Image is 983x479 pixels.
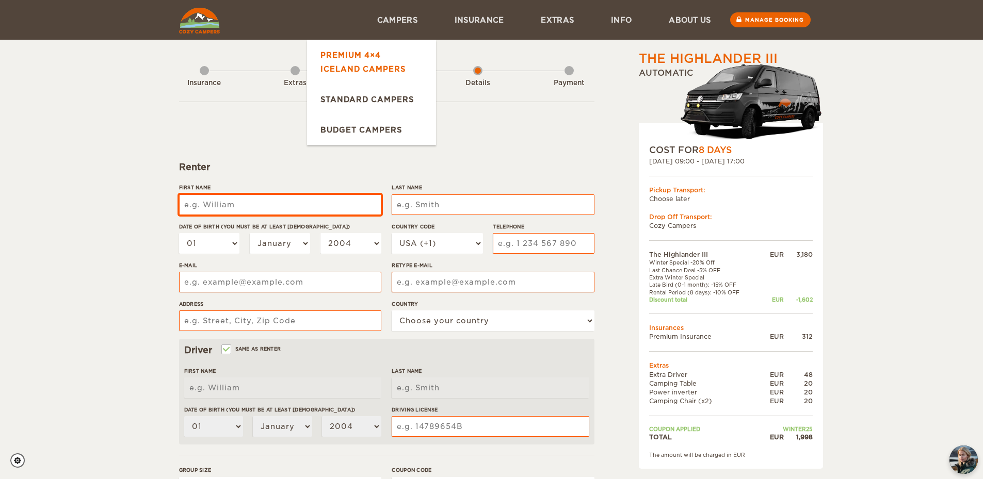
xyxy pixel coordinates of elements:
a: Standard Campers [307,84,436,114]
div: COST FOR [649,144,813,156]
label: E-mail [179,261,381,269]
div: Renter [179,161,594,173]
label: Country [392,300,594,308]
span: 8 Days [699,145,732,155]
div: 20 [784,388,813,397]
div: -1,602 [784,296,813,303]
div: [DATE] 09:00 - [DATE] 17:00 [649,157,813,166]
div: Drop Off Transport: [649,212,813,221]
label: Coupon code [392,466,594,474]
input: e.g. example@example.com [392,272,594,292]
label: Telephone [493,223,594,230]
div: The amount will be charged in EUR [649,451,813,458]
div: EUR [760,250,784,259]
label: Address [179,300,381,308]
label: First Name [184,367,381,375]
div: EUR [760,370,784,379]
a: Premium 4×4 Iceland Campers [307,40,436,84]
div: The Highlander III [639,50,778,68]
td: Late Bird (0-1 month): -15% OFF [649,281,760,288]
img: Freyja at Cozy Campers [949,445,978,474]
img: stor-langur-4.png [680,59,823,144]
td: Camping Table [649,379,760,388]
button: chat-button [949,445,978,474]
td: The Highlander III [649,250,760,259]
td: Power inverter [649,388,760,397]
a: Budget Campers [307,114,436,145]
div: 20 [784,397,813,405]
a: Cookie settings [10,453,31,468]
input: e.g. William [179,194,381,215]
div: Details [449,78,506,88]
label: Driving License [392,406,589,414]
label: Date of birth (You must be at least [DEMOGRAPHIC_DATA]) [179,223,381,230]
div: Extras [267,78,324,88]
td: Choose later [649,194,813,203]
input: e.g. Street, City, Zip Code [179,310,381,331]
label: Last Name [392,367,589,375]
td: WINTER25 [760,425,813,433]
div: Insurance [176,78,233,88]
td: Coupon applied [649,425,760,433]
input: e.g. example@example.com [179,272,381,292]
a: Manage booking [730,12,811,27]
td: Insurances [649,323,813,332]
input: e.g. 14789654B [392,416,589,437]
div: Driver [184,344,589,356]
div: Pickup Transport: [649,186,813,194]
input: e.g. Smith [392,194,594,215]
div: EUR [760,397,784,405]
label: Date of birth (You must be at least [DEMOGRAPHIC_DATA]) [184,406,381,414]
label: First Name [179,184,381,191]
div: 1,998 [784,433,813,441]
td: Extras [649,361,813,370]
label: Same as renter [222,344,281,354]
td: Extra Driver [649,370,760,379]
label: Country Code [392,223,482,230]
td: Premium Insurance [649,332,760,341]
td: Discount total [649,296,760,303]
div: EUR [760,332,784,341]
div: 3,180 [784,250,813,259]
label: Retype E-mail [392,261,594,269]
input: Same as renter [222,347,229,354]
div: EUR [760,433,784,441]
td: Rental Period (8 days): -10% OFF [649,289,760,296]
div: EUR [760,296,784,303]
td: Extra Winter Special [649,274,760,281]
div: EUR [760,379,784,388]
input: e.g. Smith [392,377,589,398]
img: Cozy Campers [179,8,220,34]
td: TOTAL [649,433,760,441]
td: Cozy Campers [649,221,813,230]
div: EUR [760,388,784,397]
td: Last Chance Deal -5% OFF [649,267,760,274]
div: Automatic [639,68,823,144]
td: Camping Chair (x2) [649,397,760,405]
div: 20 [784,379,813,388]
div: 312 [784,332,813,341]
label: Last Name [392,184,594,191]
div: Payment [541,78,598,88]
label: Group size [179,466,381,474]
div: 48 [784,370,813,379]
input: e.g. William [184,377,381,398]
input: e.g. 1 234 567 890 [493,233,594,254]
td: Winter Special -20% Off [649,259,760,266]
